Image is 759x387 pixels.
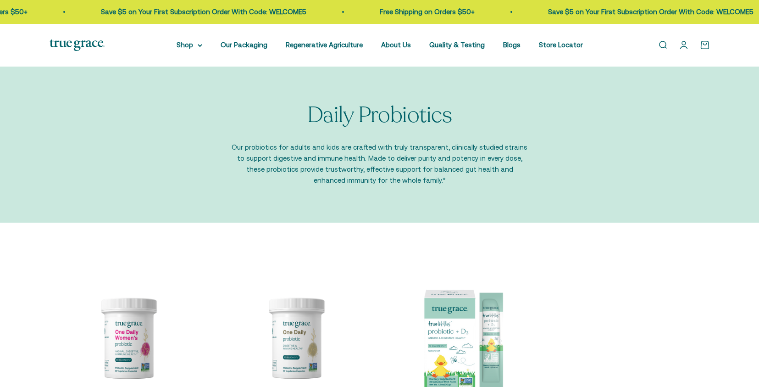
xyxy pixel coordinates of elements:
a: Free Shipping on Orders $50+ [3,8,98,16]
a: Free Shipping on Orders $50+ [450,8,545,16]
a: Quality & Testing [429,41,485,49]
summary: Shop [177,39,202,50]
p: Daily Probiotics [307,103,452,128]
a: Regenerative Agriculture [286,41,363,49]
a: Blogs [503,41,521,49]
p: Save $5 on Your First Subscription Order With Code: WELCOME5 [172,6,377,17]
a: About Us [381,41,411,49]
a: Store Locator [539,41,583,49]
a: Our Packaging [221,41,267,49]
p: Our probiotics for adults and kids are crafted with truly transparent, clinically studied strains... [231,142,529,186]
